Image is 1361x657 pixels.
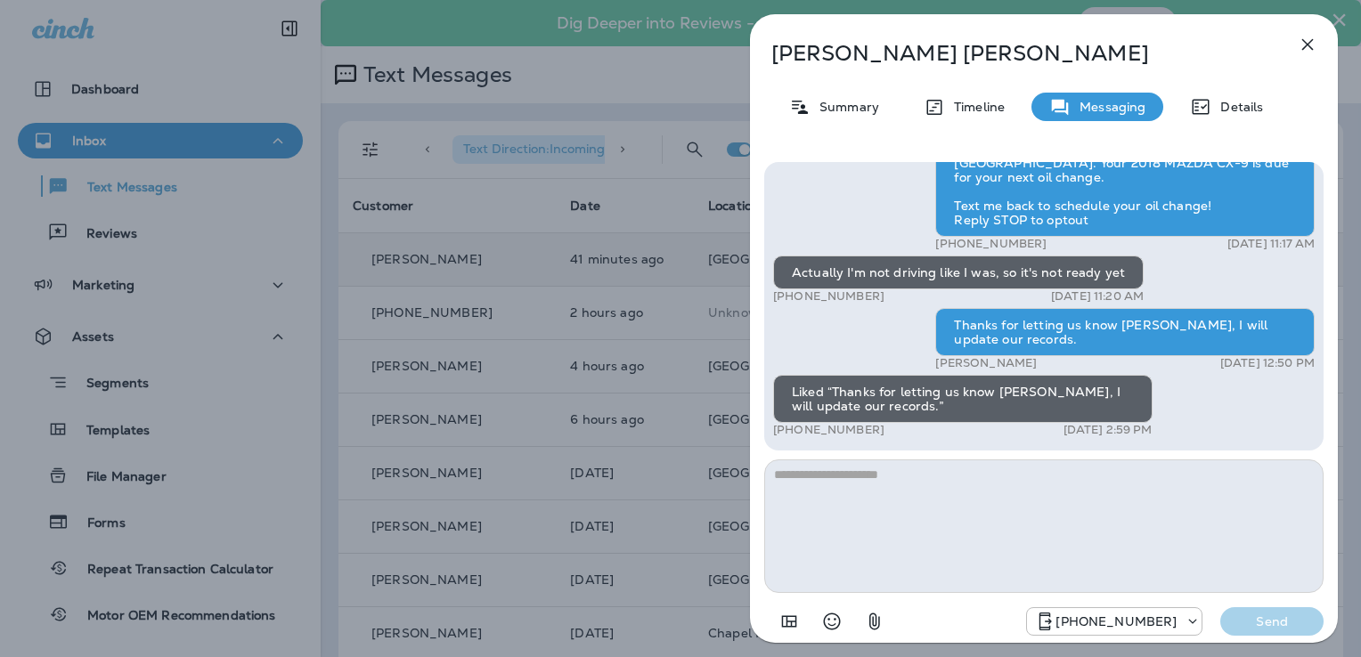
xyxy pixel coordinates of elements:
[814,604,850,639] button: Select an emoji
[945,100,1005,114] p: Timeline
[1211,100,1263,114] p: Details
[935,118,1315,237] div: Hi [PERSON_NAME], this is [PERSON_NAME] from [GEOGRAPHIC_DATA] [PERSON_NAME][GEOGRAPHIC_DATA]. Yo...
[773,375,1153,423] div: Liked “Thanks for letting us know [PERSON_NAME], I will update our records.”
[1220,356,1315,370] p: [DATE] 12:50 PM
[773,289,884,304] p: [PHONE_NUMBER]
[1227,237,1315,251] p: [DATE] 11:17 AM
[935,237,1047,251] p: [PHONE_NUMBER]
[1027,611,1202,632] div: +1 (984) 409-9300
[935,356,1037,370] p: [PERSON_NAME]
[773,255,1144,289] div: Actually I'm not driving like I was, so it's not ready yet
[771,604,807,639] button: Add in a premade template
[1071,100,1145,114] p: Messaging
[771,41,1258,66] p: [PERSON_NAME] [PERSON_NAME]
[1051,289,1144,304] p: [DATE] 11:20 AM
[1055,614,1177,629] p: [PHONE_NUMBER]
[935,308,1315,356] div: Thanks for letting us know [PERSON_NAME], I will update our records.
[773,423,884,437] p: [PHONE_NUMBER]
[811,100,879,114] p: Summary
[1064,423,1153,437] p: [DATE] 2:59 PM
